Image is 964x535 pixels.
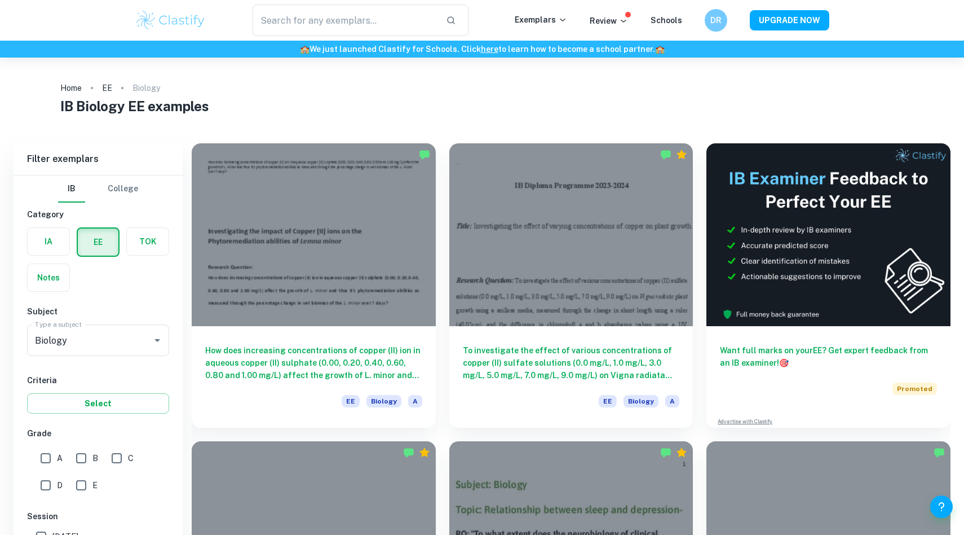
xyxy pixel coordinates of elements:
[710,14,723,27] h6: DR
[102,80,112,96] a: EE
[27,510,169,523] h6: Session
[623,395,658,407] span: Biology
[366,395,401,407] span: Biology
[27,393,169,414] button: Select
[132,82,160,94] p: Biology
[128,452,134,464] span: C
[930,495,953,518] button: Help and Feedback
[463,344,680,381] h6: To investigate the effect of various concentrations of copper (II) sulfate solutions (0.0 mg/L, 1...
[779,358,789,367] span: 🎯
[92,452,98,464] span: B
[403,447,414,458] img: Marked
[706,143,950,326] img: Thumbnail
[651,16,682,25] a: Schools
[60,96,904,116] h1: IB Biology EE examples
[58,176,138,203] div: Filter type choice
[78,229,118,256] button: EE
[60,80,82,96] a: Home
[660,447,671,458] img: Marked
[892,383,937,395] span: Promoted
[342,395,360,407] span: EE
[127,228,169,255] button: TOK
[27,427,169,440] h6: Grade
[590,15,628,27] p: Review
[58,176,85,203] button: IB
[27,374,169,387] h6: Criteria
[665,395,679,407] span: A
[419,149,430,160] img: Marked
[515,14,567,26] p: Exemplars
[934,447,945,458] img: Marked
[92,479,98,492] span: E
[419,447,430,458] div: Premium
[655,45,665,54] span: 🏫
[660,149,671,160] img: Marked
[35,319,82,329] label: Type a subject
[14,143,183,175] h6: Filter exemplars
[705,9,727,32] button: DR
[253,5,437,36] input: Search for any exemplars...
[57,452,63,464] span: A
[720,344,937,369] h6: Want full marks on your EE ? Get expert feedback from an IB examiner!
[300,45,309,54] span: 🏫
[718,418,772,426] a: Advertise with Clastify
[750,10,829,30] button: UPGRADE NOW
[28,264,69,291] button: Notes
[149,332,165,348] button: Open
[599,395,617,407] span: EE
[676,149,687,160] div: Premium
[205,344,422,381] h6: How does increasing concentrations of copper (II) ion in aqueous copper (II) sulphate (0.00, 0.20...
[57,479,63,492] span: D
[135,9,206,32] img: Clastify logo
[28,228,69,255] button: IA
[408,395,422,407] span: A
[706,143,950,428] a: Want full marks on yourEE? Get expert feedback from an IB examiner!PromotedAdvertise with Clastify
[27,305,169,318] h6: Subject
[481,45,498,54] a: here
[676,447,687,458] div: Premium
[2,43,962,55] h6: We just launched Clastify for Schools. Click to learn how to become a school partner.
[108,176,138,203] button: College
[27,208,169,221] h6: Category
[449,143,693,428] a: To investigate the effect of various concentrations of copper (II) sulfate solutions (0.0 mg/L, 1...
[192,143,436,428] a: How does increasing concentrations of copper (II) ion in aqueous copper (II) sulphate (0.00, 0.20...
